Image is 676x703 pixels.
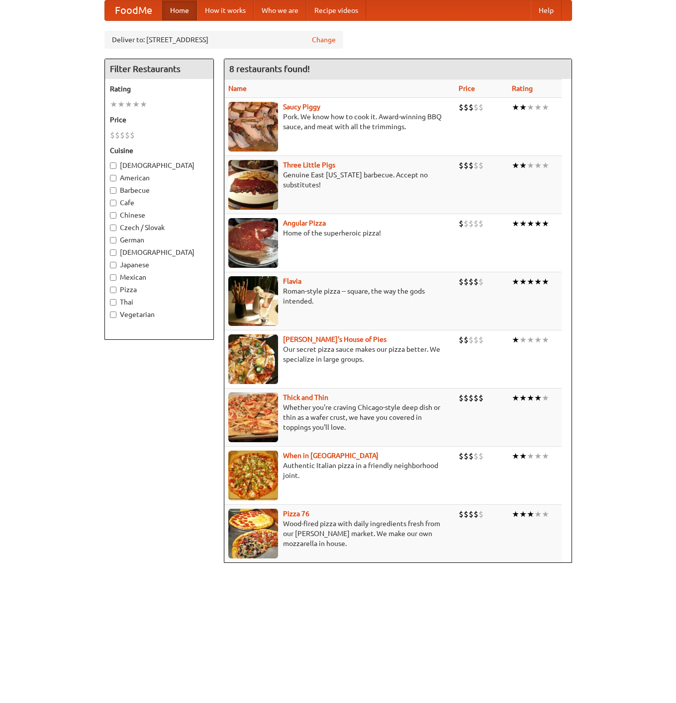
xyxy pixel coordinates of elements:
[527,509,534,520] li: ★
[110,223,208,233] label: Czech / Slovak
[542,509,549,520] li: ★
[228,170,451,190] p: Genuine East [US_STATE] barbecue. Accept no substitutes!
[283,335,386,343] b: [PERSON_NAME]'s House of Pies
[228,334,278,384] img: luigis.jpg
[519,102,527,113] li: ★
[527,392,534,403] li: ★
[110,198,208,208] label: Cafe
[110,160,208,170] label: [DEMOGRAPHIC_DATA]
[464,218,469,229] li: $
[469,392,474,403] li: $
[306,0,366,20] a: Recipe videos
[130,130,135,141] li: $
[534,102,542,113] li: ★
[110,237,116,243] input: German
[459,218,464,229] li: $
[105,59,213,79] h4: Filter Restaurants
[197,0,254,20] a: How it works
[464,334,469,345] li: $
[527,276,534,287] li: ★
[110,84,208,94] h5: Rating
[104,31,343,49] div: Deliver to: [STREET_ADDRESS]
[542,160,549,171] li: ★
[110,287,116,293] input: Pizza
[228,102,278,152] img: saucy.jpg
[125,130,130,141] li: $
[283,452,379,460] a: When in [GEOGRAPHIC_DATA]
[519,276,527,287] li: ★
[534,392,542,403] li: ★
[110,274,116,281] input: Mexican
[228,286,451,306] p: Roman-style pizza -- square, the way the gods intended.
[542,218,549,229] li: ★
[512,276,519,287] li: ★
[542,451,549,462] li: ★
[110,99,117,110] li: ★
[254,0,306,20] a: Who we are
[110,262,116,268] input: Japanese
[542,102,549,113] li: ★
[464,509,469,520] li: $
[464,160,469,171] li: $
[110,162,116,169] input: [DEMOGRAPHIC_DATA]
[469,276,474,287] li: $
[459,392,464,403] li: $
[512,334,519,345] li: ★
[542,334,549,345] li: ★
[519,334,527,345] li: ★
[479,392,483,403] li: $
[110,310,208,319] label: Vegetarian
[479,334,483,345] li: $
[512,218,519,229] li: ★
[479,160,483,171] li: $
[459,509,464,520] li: $
[228,218,278,268] img: angular.jpg
[283,277,301,285] a: Flavia
[117,99,125,110] li: ★
[110,212,116,219] input: Chinese
[479,451,483,462] li: $
[228,276,278,326] img: flavia.jpg
[542,392,549,403] li: ★
[534,509,542,520] li: ★
[110,247,208,257] label: [DEMOGRAPHIC_DATA]
[110,175,116,181] input: American
[479,218,483,229] li: $
[527,218,534,229] li: ★
[469,451,474,462] li: $
[125,99,132,110] li: ★
[469,102,474,113] li: $
[479,509,483,520] li: $
[474,102,479,113] li: $
[469,160,474,171] li: $
[469,334,474,345] li: $
[110,210,208,220] label: Chinese
[162,0,197,20] a: Home
[519,451,527,462] li: ★
[519,509,527,520] li: ★
[140,99,147,110] li: ★
[228,344,451,364] p: Our secret pizza sauce makes our pizza better. We specialize in large groups.
[110,249,116,256] input: [DEMOGRAPHIC_DATA]
[527,160,534,171] li: ★
[512,102,519,113] li: ★
[228,509,278,558] img: pizza76.jpg
[459,451,464,462] li: $
[283,219,326,227] a: Angular Pizza
[512,160,519,171] li: ★
[534,218,542,229] li: ★
[474,218,479,229] li: $
[120,130,125,141] li: $
[110,272,208,282] label: Mexican
[283,103,320,111] a: Saucy Piggy
[474,160,479,171] li: $
[228,160,278,210] img: littlepigs.jpg
[110,285,208,295] label: Pizza
[110,299,116,306] input: Thai
[474,392,479,403] li: $
[228,461,451,480] p: Authentic Italian pizza in a friendly neighborhood joint.
[534,276,542,287] li: ★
